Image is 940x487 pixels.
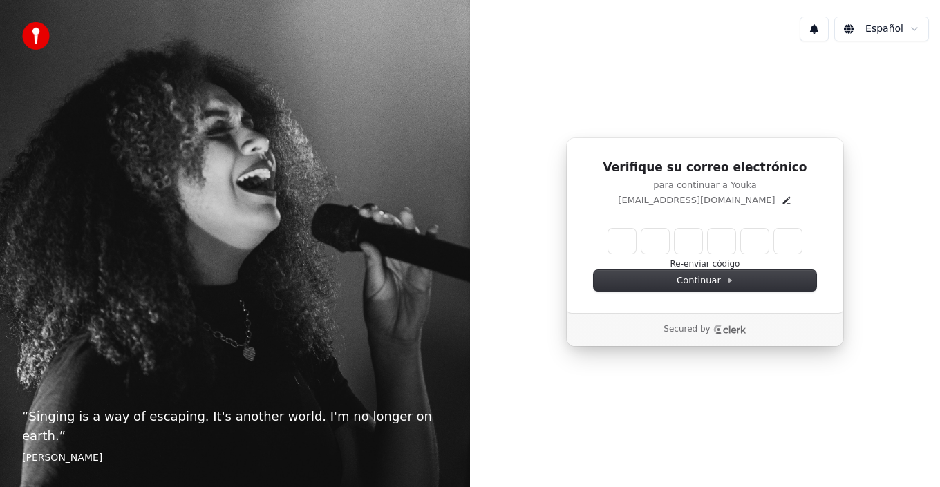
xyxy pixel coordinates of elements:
p: para continuar a Youka [594,179,816,191]
p: Secured by [664,324,710,335]
footer: [PERSON_NAME] [22,451,448,465]
button: Continuar [594,270,816,291]
a: Clerk logo [713,325,746,334]
h1: Verifique su correo electrónico [594,160,816,176]
span: Continuar [677,274,733,287]
p: [EMAIL_ADDRESS][DOMAIN_NAME] [618,194,775,207]
button: Edit [781,195,792,206]
input: Enter verification code [608,229,829,254]
p: “ Singing is a way of escaping. It's another world. I'm no longer on earth. ” [22,407,448,446]
img: youka [22,22,50,50]
button: Re-enviar código [670,259,740,270]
